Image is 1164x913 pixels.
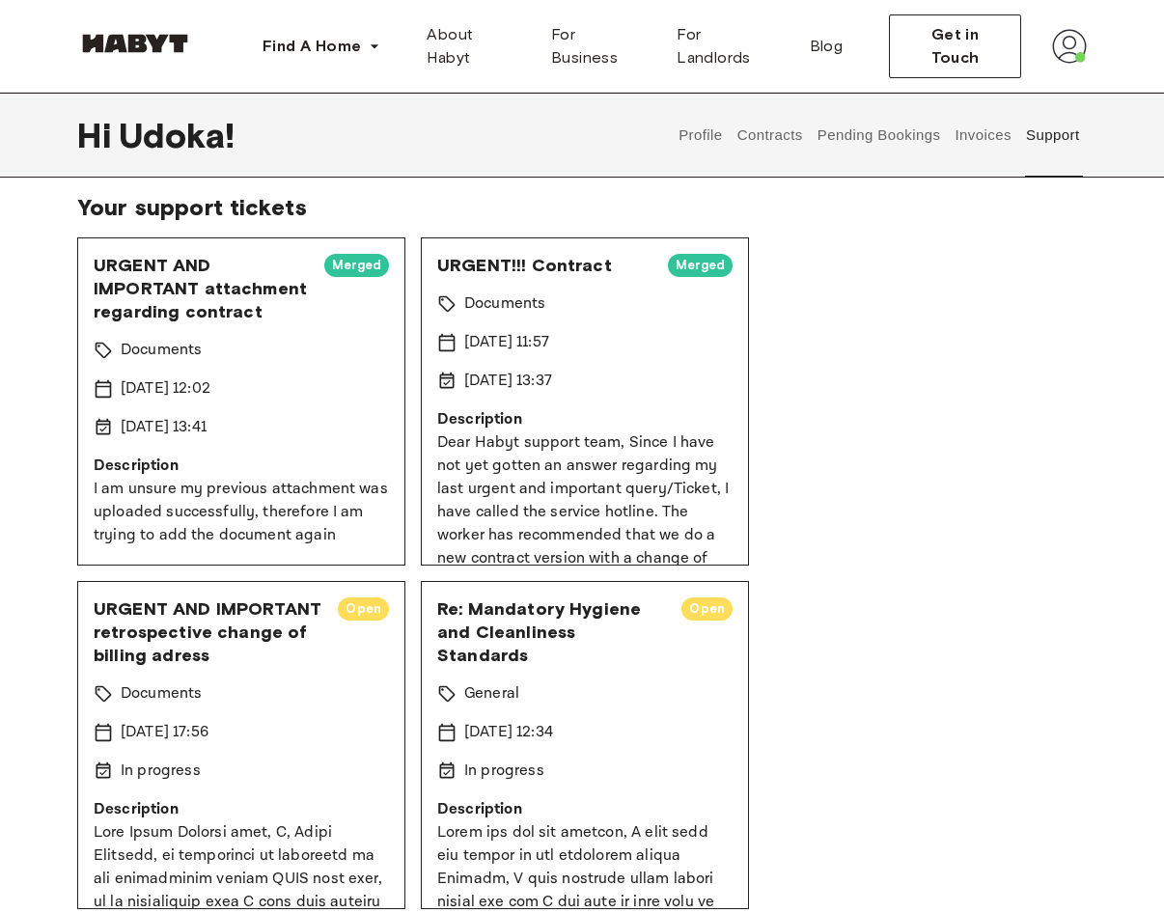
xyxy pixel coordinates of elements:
span: Udoka ! [119,115,235,155]
p: Documents [121,339,202,362]
span: Find A Home [263,35,361,58]
p: Documents [121,682,202,705]
span: URGENT AND IMPORTANT attachment regarding contract [94,254,309,323]
span: Your support tickets [77,193,1087,222]
span: For Landlords [677,23,778,69]
span: For Business [551,23,646,69]
p: In progress [464,760,544,783]
p: [DATE] 12:02 [121,377,210,401]
button: Get in Touch [889,14,1021,78]
button: Invoices [953,93,1013,178]
span: Get in Touch [905,23,1005,69]
p: Description [437,408,733,431]
p: [DATE] 13:41 [121,416,207,439]
button: Support [1023,93,1082,178]
span: Blog [810,35,844,58]
span: Re: Mandatory Hygiene and Cleanliness Standards [437,597,666,667]
span: About Habyt [427,23,520,69]
p: I am unsure my previous attachment was uploaded successfully, therefore I am trying to add the do... [94,478,389,547]
div: user profile tabs [672,93,1087,178]
span: Merged [668,256,733,275]
button: Contracts [734,93,805,178]
button: Find A Home [247,27,396,66]
span: URGENT!!! Contract [437,254,652,277]
span: Open [338,599,389,619]
button: Profile [677,93,726,178]
a: About Habyt [411,15,536,77]
p: Description [94,455,389,478]
span: Hi [77,115,119,155]
p: [DATE] 12:34 [464,721,553,744]
span: URGENT AND IMPORTANT retrospective change of billing adress [94,597,322,667]
a: For Landlords [661,15,793,77]
p: Description [94,798,389,821]
button: Pending Bookings [815,93,943,178]
span: Merged [324,256,389,275]
a: For Business [536,15,661,77]
img: Habyt [77,34,193,53]
p: In progress [121,760,201,783]
span: Open [681,599,733,619]
p: [DATE] 13:37 [464,370,552,393]
a: Blog [794,15,859,77]
img: avatar [1052,29,1087,64]
p: Description [437,798,733,821]
p: General [464,682,519,705]
p: [DATE] 17:56 [121,721,208,744]
p: [DATE] 11:57 [464,331,549,354]
p: Documents [464,292,545,316]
